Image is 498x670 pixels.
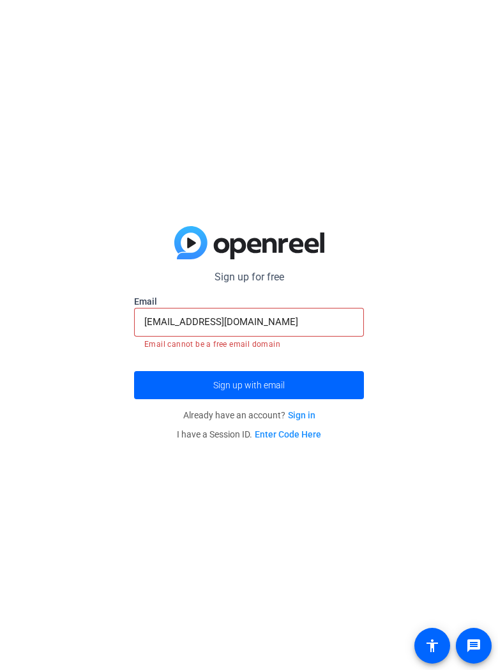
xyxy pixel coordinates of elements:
label: Email [134,295,364,308]
button: Sign up with email [134,371,364,399]
mat-error: Email cannot be a free email domain [144,337,354,351]
span: Already have an account? [183,410,315,420]
a: Sign in [288,410,315,420]
a: Enter Code Here [255,429,321,439]
img: blue-gradient.svg [174,226,324,259]
mat-icon: message [466,638,481,653]
mat-icon: accessibility [425,638,440,653]
p: Sign up for free [134,270,364,285]
span: I have a Session ID. [177,429,321,439]
input: Enter Email Address [144,314,354,330]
